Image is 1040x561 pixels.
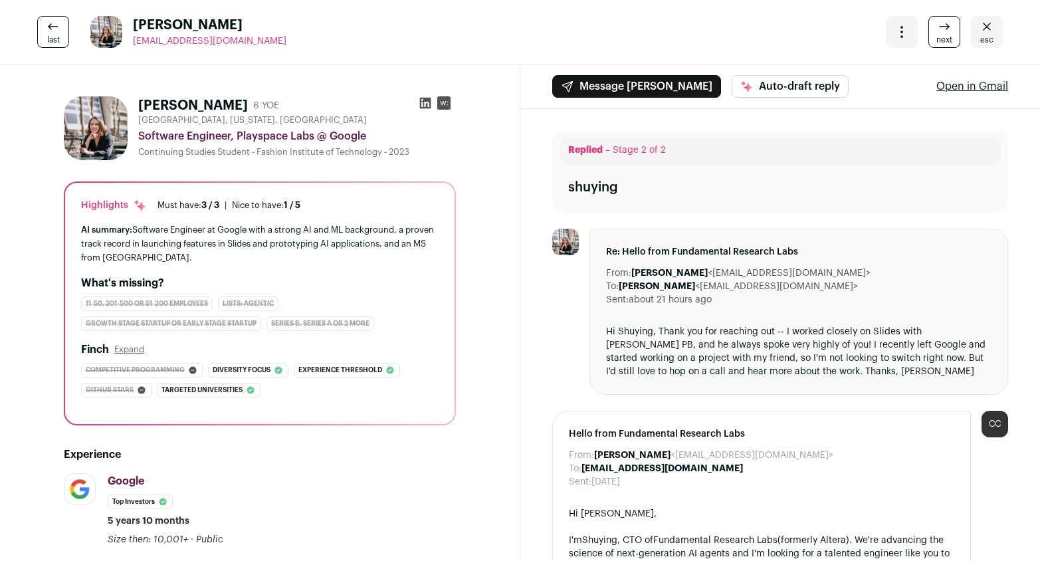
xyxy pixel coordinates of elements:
dt: From: [606,267,631,280]
button: Expand [114,344,144,355]
b: [PERSON_NAME] [631,269,708,278]
div: 11-50, 201-500 or 51-200 employees [81,296,213,311]
span: · [191,533,193,546]
span: 5 years 10 months [108,514,189,528]
img: b64204ca09904aea7e488c249e16278c91329de6a6dc3aaf063c0707eb65af11.jpg [64,96,128,160]
div: 6 YOE [253,99,279,112]
div: Must have: [157,200,219,211]
span: Hello from Fundamental Research Labs [569,427,955,441]
div: Continuing Studies Student - Fashion Institute of Technology - 2023 [138,147,456,158]
span: next [936,35,952,45]
b: [EMAIL_ADDRESS][DOMAIN_NAME] [581,464,743,473]
a: Fundamental Research Labs [653,536,778,545]
dd: [DATE] [591,475,620,489]
ul: | [157,200,300,211]
span: AI summary: [81,225,132,234]
div: Software Engineer at Google with a strong AI and ML background, a proven track record in launchin... [81,223,439,265]
dt: Sent: [569,475,591,489]
span: esc [980,35,993,45]
div: shuying [568,178,618,197]
dt: From: [569,449,594,462]
dd: <[EMAIL_ADDRESS][DOMAIN_NAME]> [619,280,858,293]
div: Growth Stage Startup or Early Stage Startup [81,316,261,331]
dd: <[EMAIL_ADDRESS][DOMAIN_NAME]> [594,449,833,462]
dd: <[EMAIL_ADDRESS][DOMAIN_NAME]> [631,267,871,280]
span: Public [196,535,223,544]
span: Google [108,476,144,487]
span: Github stars [86,384,134,397]
div: Lists: Agentic [218,296,278,311]
a: Open in Gmail [936,78,1008,94]
img: 8d2c6156afa7017e60e680d3937f8205e5697781b6c771928cb24e9df88505de.jpg [64,474,95,505]
img: b64204ca09904aea7e488c249e16278c91329de6a6dc3aaf063c0707eb65af11.jpg [552,229,579,255]
span: [EMAIL_ADDRESS][DOMAIN_NAME] [133,37,286,46]
span: Targeted universities [161,384,243,397]
div: Software Engineer, Playspace Labs @ Google [138,128,456,144]
div: CC [982,411,1008,437]
dd: about 21 hours ago [629,293,712,306]
a: [EMAIL_ADDRESS][DOMAIN_NAME] [133,35,286,48]
a: next [928,16,960,48]
a: last [37,16,69,48]
button: Auto-draft reply [732,75,849,98]
img: b64204ca09904aea7e488c249e16278c91329de6a6dc3aaf063c0707eb65af11.jpg [90,16,122,48]
div: Hi Shuying, Thank you for reaching out -- I worked closely on Slides with [PERSON_NAME] PB, and h... [606,325,992,378]
span: last [47,35,60,45]
span: Replied [568,146,603,155]
span: Experience threshold [298,364,382,377]
button: Message [PERSON_NAME] [552,75,721,98]
h2: Finch [81,342,109,358]
span: 1 / 5 [284,201,300,209]
div: Nice to have: [232,200,300,211]
span: Diversity focus [213,364,270,377]
h2: What's missing? [81,275,439,291]
h2: Experience [64,447,456,463]
dt: Sent: [606,293,629,306]
b: [PERSON_NAME] [594,451,671,460]
a: Shuying [582,536,617,545]
dt: To: [606,280,619,293]
span: Size then: 10,001+ [108,535,188,544]
span: Competitive programming [86,364,185,377]
span: [PERSON_NAME] [133,16,286,35]
b: [PERSON_NAME] [619,282,695,291]
h1: [PERSON_NAME] [138,96,248,115]
div: Series B, Series A or 2 more [266,316,374,331]
span: [GEOGRAPHIC_DATA], [US_STATE], [GEOGRAPHIC_DATA] [138,115,367,126]
li: Top Investors [108,495,173,509]
button: Open dropdown [886,16,918,48]
div: Highlights [81,199,147,212]
a: Close [971,16,1003,48]
span: – [605,146,610,155]
span: Re: Hello from Fundamental Research Labs [606,245,992,259]
div: Hi [PERSON_NAME], [569,507,955,520]
span: 3 / 3 [201,201,219,209]
dt: To: [569,462,581,475]
span: Stage 2 of 2 [613,146,666,155]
